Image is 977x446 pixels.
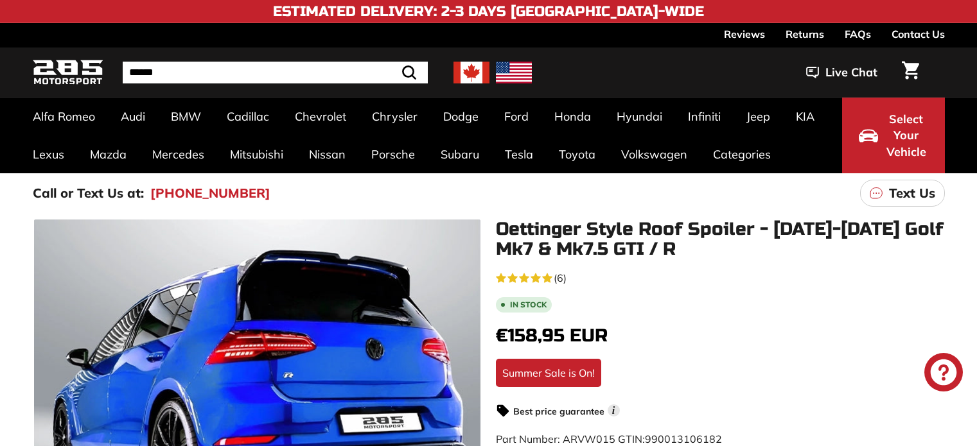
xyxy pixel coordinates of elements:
[789,56,894,89] button: Live Chat
[214,98,282,135] a: Cadillac
[783,98,827,135] a: KIA
[158,98,214,135] a: BMW
[513,406,604,417] strong: Best price guarantee
[541,98,604,135] a: Honda
[546,135,608,173] a: Toyota
[428,135,492,173] a: Subaru
[700,135,784,173] a: Categories
[282,98,359,135] a: Chevrolet
[734,98,783,135] a: Jeep
[496,269,945,286] a: 4.7 rating (6 votes)
[604,98,675,135] a: Hyundai
[608,135,700,173] a: Volkswagen
[123,62,428,83] input: Search
[20,98,108,135] a: Alfa Romeo
[825,64,877,81] span: Live Chat
[920,353,967,395] inbox-online-store-chat: Shopify online store chat
[845,23,871,45] a: FAQs
[33,58,103,88] img: Logo_285_Motorsport_areodynamics_components
[496,325,608,347] span: €158,95 EUR
[108,98,158,135] a: Audi
[296,135,358,173] a: Nissan
[491,98,541,135] a: Ford
[359,98,430,135] a: Chrysler
[358,135,428,173] a: Porsche
[77,135,139,173] a: Mazda
[492,135,546,173] a: Tesla
[496,433,722,445] span: Part Number: ARVW015 GTIN:
[139,135,217,173] a: Mercedes
[273,4,704,19] h4: Estimated Delivery: 2-3 Days [GEOGRAPHIC_DATA]-Wide
[510,301,547,309] b: In stock
[894,51,927,94] a: Cart
[554,270,567,286] span: (6)
[496,219,945,259] h1: Oettinger Style Roof Spoiler - [DATE]-[DATE] Golf Mk7 & Mk7.5 GTI / R
[889,184,935,203] p: Text Us
[892,23,945,45] a: Contact Us
[786,23,824,45] a: Returns
[842,98,945,173] button: Select Your Vehicle
[20,135,77,173] a: Lexus
[645,433,722,445] span: 990013106182
[860,180,945,207] a: Text Us
[496,359,601,387] div: Summer Sale is On!
[675,98,734,135] a: Infiniti
[724,23,765,45] a: Reviews
[608,404,620,416] span: i
[217,135,296,173] a: Mitsubishi
[430,98,491,135] a: Dodge
[33,184,144,203] p: Call or Text Us at:
[885,111,928,160] span: Select Your Vehicle
[150,184,270,203] a: [PHONE_NUMBER]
